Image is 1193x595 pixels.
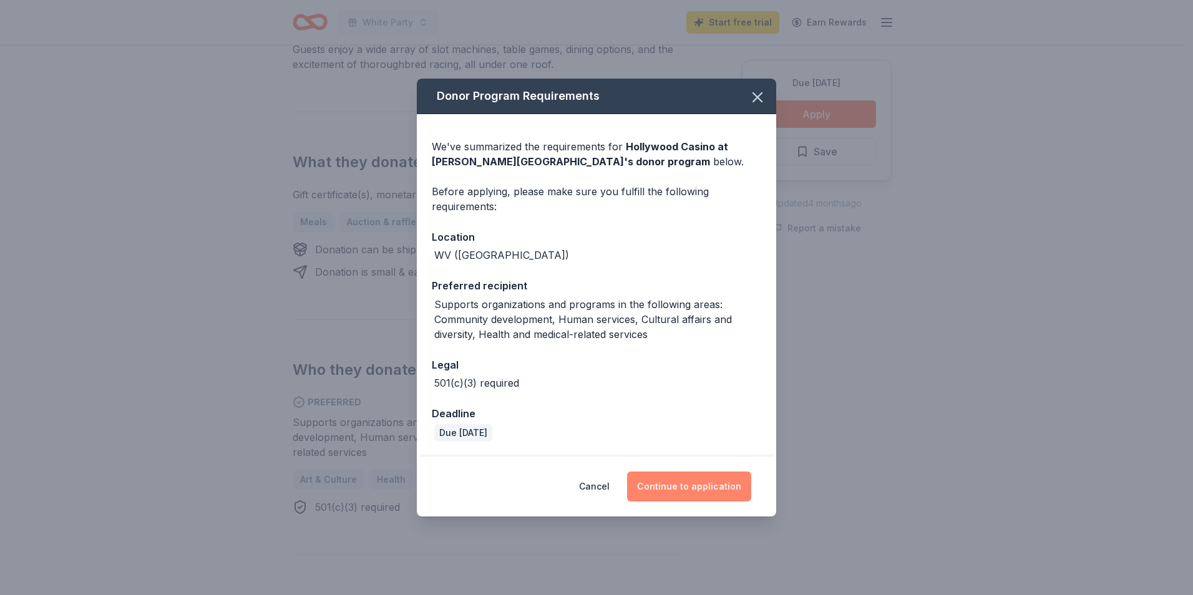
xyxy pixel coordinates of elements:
div: Before applying, please make sure you fulfill the following requirements: [432,184,761,214]
div: WV ([GEOGRAPHIC_DATA]) [434,248,569,263]
div: Location [432,229,761,245]
button: Cancel [579,472,610,501]
div: Supports organizations and programs in the following areas: Community development, Human services... [434,297,761,342]
button: Continue to application [627,472,751,501]
div: We've summarized the requirements for below. [432,139,761,169]
div: Legal [432,357,761,373]
div: Donor Program Requirements [417,79,776,114]
div: Deadline [432,405,761,422]
div: Preferred recipient [432,278,761,294]
div: Due [DATE] [434,424,492,442]
div: 501(c)(3) required [434,375,519,390]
